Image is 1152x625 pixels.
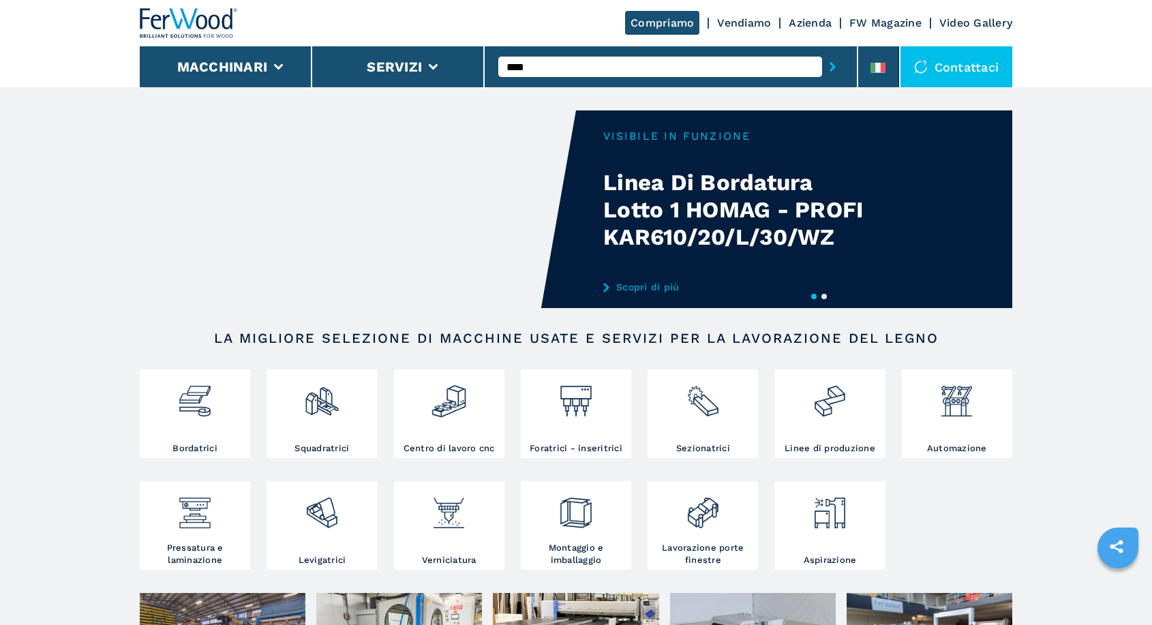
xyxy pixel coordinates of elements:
[524,542,628,566] h3: Montaggio e imballaggio
[530,442,622,455] h3: Foratrici - inseritrici
[1094,564,1142,615] iframe: Chat
[172,442,217,455] h3: Bordatrici
[521,481,631,570] a: Montaggio e imballaggio
[939,16,1012,29] a: Video Gallery
[804,554,857,566] h3: Aspirazione
[422,554,476,566] h3: Verniciatura
[774,369,885,458] a: Linee di produzione
[900,46,1013,87] div: Contattaci
[676,442,730,455] h3: Sezionatrici
[812,485,848,531] img: aspirazione_1.png
[685,373,721,419] img: sezionatrici_2.png
[822,51,843,82] button: submit-button
[177,59,268,75] button: Macchinari
[717,16,771,29] a: Vendiamo
[1100,530,1134,564] a: sharethis
[394,481,504,570] a: Verniciatura
[294,442,349,455] h3: Squadratrici
[304,373,340,419] img: squadratrici_2.png
[140,481,250,570] a: Pressatura e laminazione
[267,369,377,458] a: Squadratrici
[140,110,576,308] video: Your browser does not support the video tag.
[177,485,213,531] img: pressa-strettoia.png
[431,485,467,531] img: verniciatura_1.png
[785,442,875,455] h3: Linee di produzione
[558,373,594,419] img: foratrici_inseritrici_2.png
[789,16,832,29] a: Azienda
[939,373,975,419] img: automazione.png
[812,373,848,419] img: linee_di_produzione_2.png
[648,369,758,458] a: Sezionatrici
[521,369,631,458] a: Foratrici - inseritrici
[299,554,346,566] h3: Levigatrici
[685,485,721,531] img: lavorazione_porte_finestre_2.png
[927,442,987,455] h3: Automazione
[183,330,969,346] h2: LA MIGLIORE SELEZIONE DI MACCHINE USATE E SERVIZI PER LA LAVORAZIONE DEL LEGNO
[431,373,467,419] img: centro_di_lavoro_cnc_2.png
[558,485,594,531] img: montaggio_imballaggio_2.png
[404,442,495,455] h3: Centro di lavoro cnc
[140,369,250,458] a: Bordatrici
[394,369,504,458] a: Centro di lavoro cnc
[774,481,885,570] a: Aspirazione
[651,542,755,566] h3: Lavorazione porte finestre
[304,485,340,531] img: levigatrici_2.png
[267,481,377,570] a: Levigatrici
[625,11,699,35] a: Compriamo
[603,281,870,292] a: Scopri di più
[143,542,247,566] h3: Pressatura e laminazione
[914,60,928,74] img: Contattaci
[849,16,922,29] a: FW Magazine
[367,59,422,75] button: Servizi
[177,373,213,419] img: bordatrici_1.png
[648,481,758,570] a: Lavorazione porte finestre
[140,8,238,38] img: Ferwood
[902,369,1012,458] a: Automazione
[811,294,817,299] button: 1
[821,294,827,299] button: 2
